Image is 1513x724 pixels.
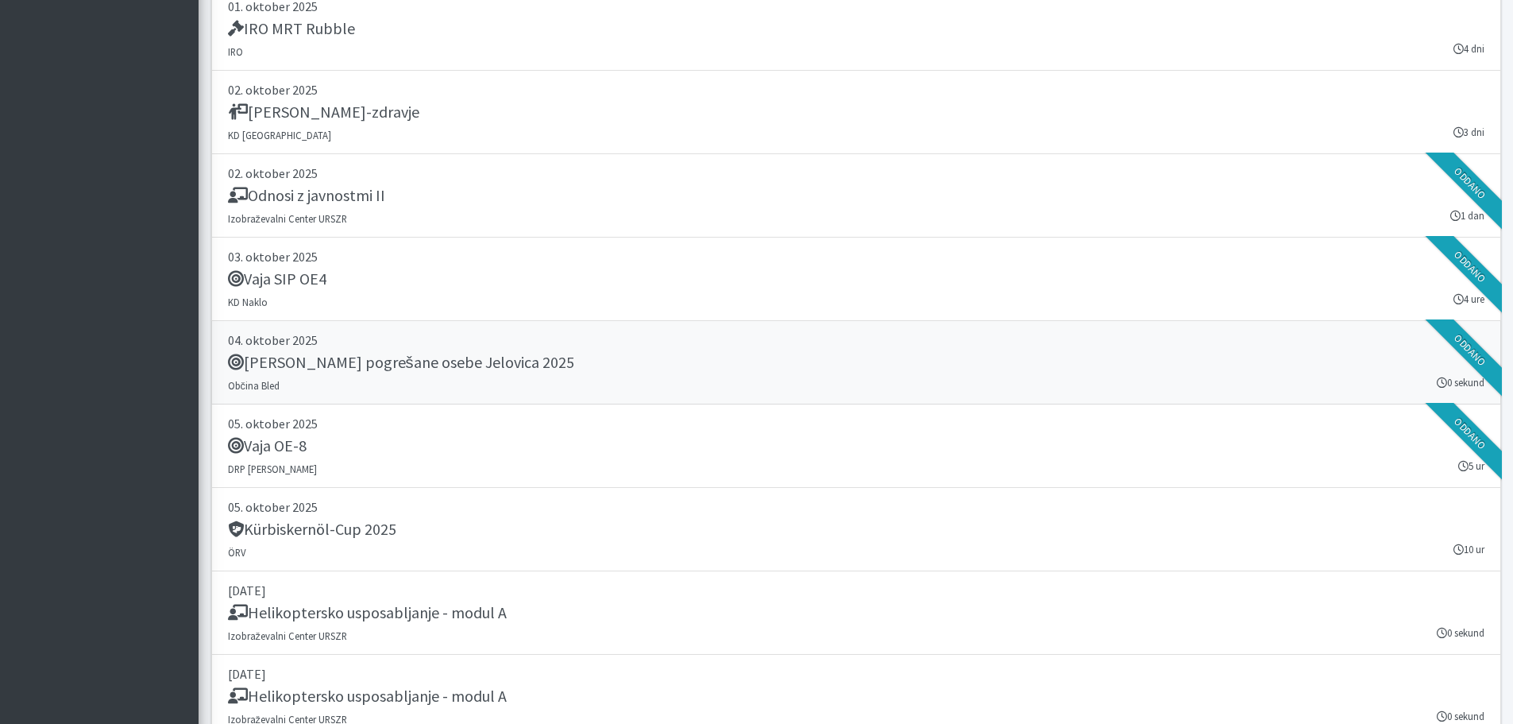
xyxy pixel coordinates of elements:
h5: [PERSON_NAME]-zdravje [228,103,419,122]
small: 0 sekund [1437,625,1484,641]
p: [DATE] [228,581,1484,600]
small: Izobraževalni Center URSZR [228,629,347,642]
a: 02. oktober 2025 Odnosi z javnostmi II Izobraževalni Center URSZR 1 dan Oddano [211,154,1501,238]
h5: Helikoptersko usposabljanje - modul A [228,603,507,622]
small: ÖRV [228,546,246,559]
small: IRO [228,45,243,58]
small: DRP [PERSON_NAME] [228,463,317,475]
a: 04. oktober 2025 [PERSON_NAME] pogrešane osebe Jelovica 2025 Občina Bled 0 sekund Oddano [211,321,1501,405]
p: [DATE] [228,664,1484,683]
small: 0 sekund [1437,709,1484,724]
h5: Odnosi z javnostmi II [228,186,385,205]
p: 05. oktober 2025 [228,498,1484,517]
small: KD Naklo [228,296,268,308]
small: Izobraževalni Center URSZR [228,212,347,225]
h5: Kürbiskernöl-Cup 2025 [228,520,396,539]
h5: Vaja SIP OE4 [228,269,326,288]
a: 05. oktober 2025 Vaja OE-8 DRP [PERSON_NAME] 5 ur Oddano [211,405,1501,488]
p: 02. oktober 2025 [228,80,1484,99]
h5: Vaja OE-8 [228,436,307,455]
p: 05. oktober 2025 [228,414,1484,433]
p: 03. oktober 2025 [228,247,1484,266]
small: 3 dni [1453,125,1484,140]
small: 4 dni [1453,41,1484,56]
h5: IRO MRT Rubble [228,19,355,38]
a: 05. oktober 2025 Kürbiskernöl-Cup 2025 ÖRV 10 ur [211,488,1501,571]
a: 02. oktober 2025 [PERSON_NAME]-zdravje KD [GEOGRAPHIC_DATA] 3 dni [211,71,1501,154]
a: [DATE] Helikoptersko usposabljanje - modul A Izobraževalni Center URSZR 0 sekund [211,571,1501,655]
h5: Helikoptersko usposabljanje - modul A [228,687,507,706]
h5: [PERSON_NAME] pogrešane osebe Jelovica 2025 [228,353,574,372]
a: 03. oktober 2025 Vaja SIP OE4 KD Naklo 4 ure Oddano [211,238,1501,321]
small: 10 ur [1453,542,1484,557]
p: 02. oktober 2025 [228,164,1484,183]
p: 04. oktober 2025 [228,331,1484,350]
small: Občina Bled [228,379,280,392]
small: KD [GEOGRAPHIC_DATA] [228,129,331,141]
